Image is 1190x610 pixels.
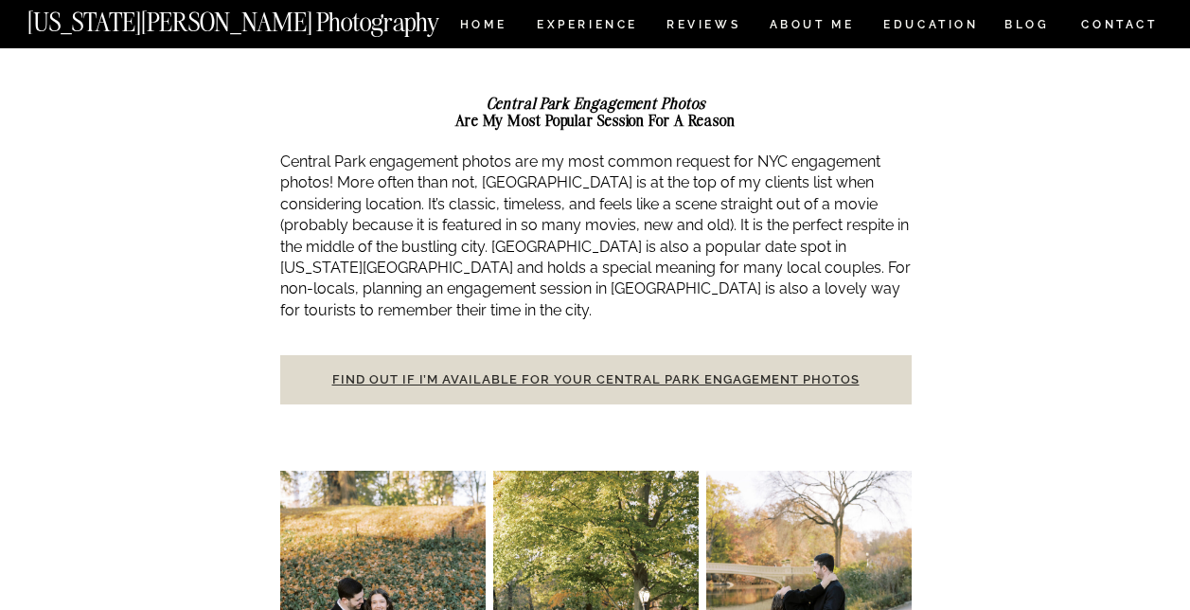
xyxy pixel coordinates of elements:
[332,372,860,386] a: Find out if I’m available for your Central Park engagement photos
[280,152,912,321] p: Central Park engagement photos are my most common request for NYC engagement photos! More often t...
[769,19,855,35] a: ABOUT ME
[881,19,981,35] a: EDUCATION
[537,19,636,35] a: Experience
[455,111,736,130] strong: Are My Most Popular Session For a Reason
[487,94,705,113] strong: Central Park Engagement Photos
[1080,14,1159,35] a: CONTACT
[1004,19,1050,35] a: BLOG
[666,19,737,35] a: REVIEWS
[27,9,503,26] a: [US_STATE][PERSON_NAME] Photography
[456,19,510,35] a: HOME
